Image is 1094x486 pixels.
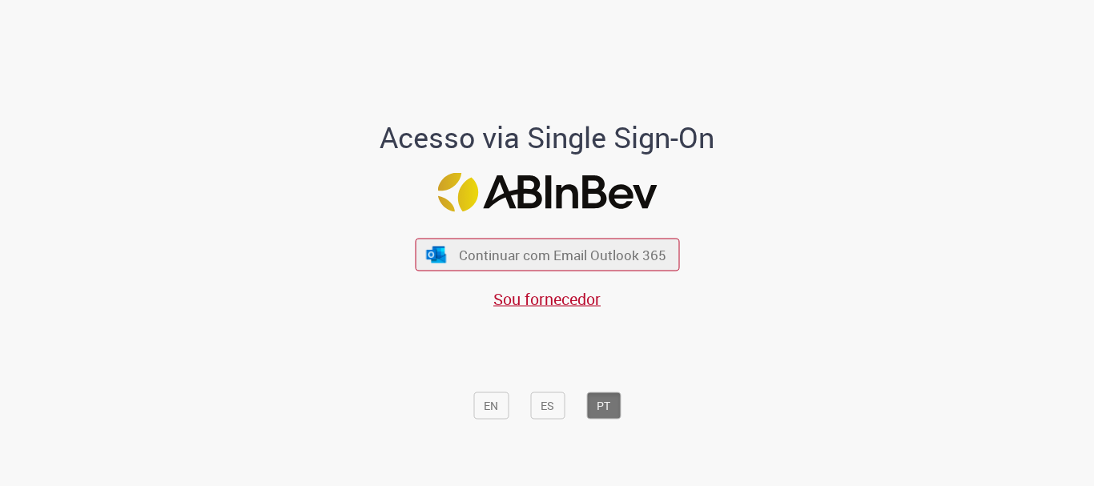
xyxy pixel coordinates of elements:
button: PT [586,392,621,420]
span: Continuar com Email Outlook 365 [459,246,666,264]
img: ícone Azure/Microsoft 360 [425,246,448,263]
button: EN [473,392,509,420]
button: ícone Azure/Microsoft 360 Continuar com Email Outlook 365 [415,239,679,271]
h1: Acesso via Single Sign-On [325,122,770,154]
button: ES [530,392,565,420]
a: Sou fornecedor [493,288,601,310]
img: Logo ABInBev [437,173,657,212]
